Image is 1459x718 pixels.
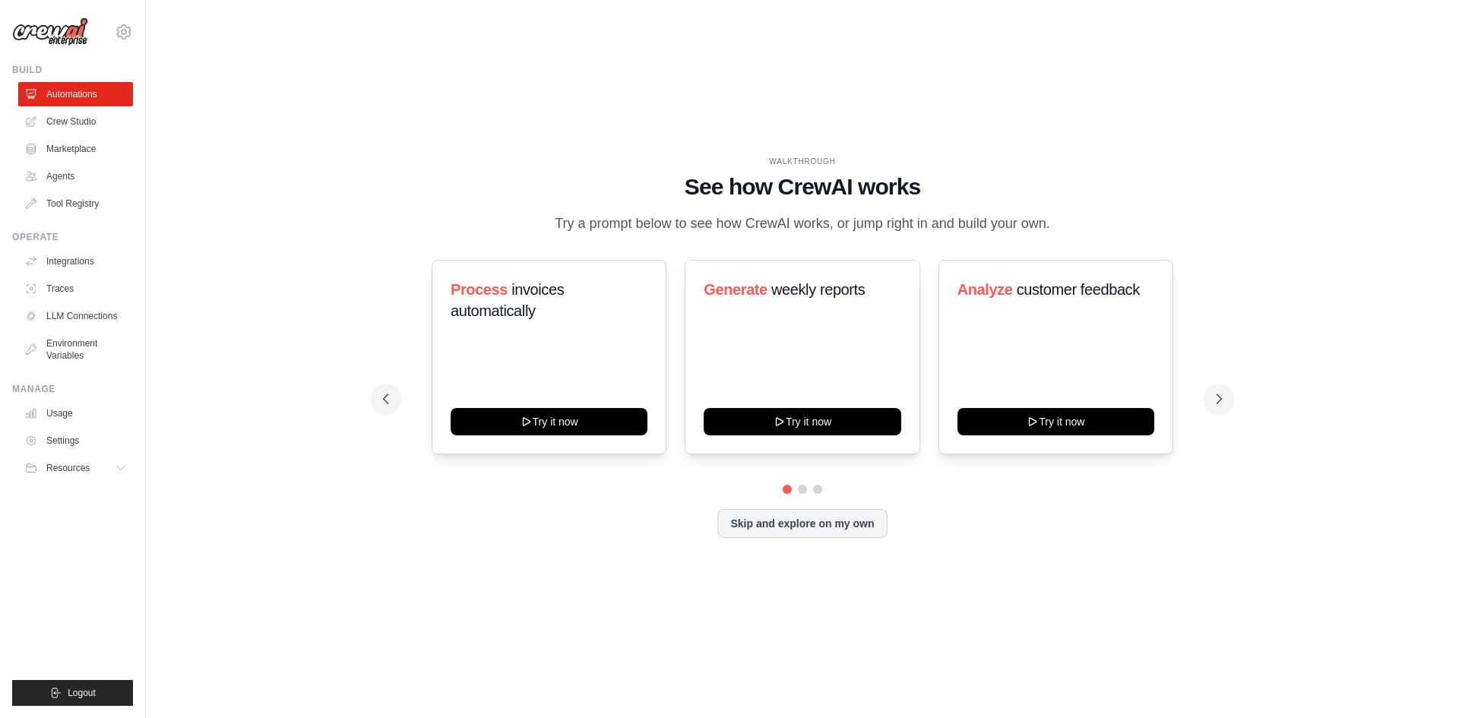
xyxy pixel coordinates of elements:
h1: See how CrewAI works [383,173,1222,201]
a: Settings [18,429,133,453]
a: Integrations [18,249,133,274]
div: Build [12,64,133,76]
div: Manage [12,383,133,395]
div: WALKTHROUGH [383,156,1222,167]
a: Marketplace [18,137,133,161]
a: LLM Connections [18,304,133,328]
button: Skip and explore on my own [717,509,887,538]
a: Agents [18,164,133,188]
span: weekly reports [771,281,865,298]
a: Automations [18,82,133,106]
a: Traces [18,277,133,301]
div: Operate [12,231,133,243]
button: Try it now [704,408,900,435]
a: Environment Variables [18,331,133,368]
span: Analyze [957,281,1013,298]
button: Try it now [957,408,1154,435]
img: Logo [12,17,88,46]
p: Try a prompt below to see how CrewAI works, or jump right in and build your own. [547,213,1058,235]
span: customer feedback [1017,281,1140,298]
a: Tool Registry [18,191,133,216]
span: Logout [68,687,96,699]
button: Resources [18,456,133,480]
button: Logout [12,680,133,706]
span: Generate [704,281,767,298]
span: invoices automatically [451,281,564,319]
a: Usage [18,401,133,425]
span: Process [451,281,508,298]
span: Resources [46,462,90,474]
button: Try it now [451,408,647,435]
a: Crew Studio [18,109,133,134]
